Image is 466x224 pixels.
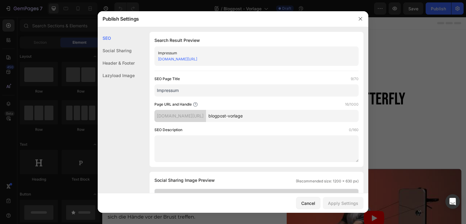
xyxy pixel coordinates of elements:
span: (Recommended size: 1200 x 630 px) [296,178,359,184]
div: Header & Footer [98,57,135,69]
div: Publish Settings [98,11,353,27]
button: Cancel [296,197,320,209]
div: SEO [98,32,135,44]
div: Impressum [158,50,345,56]
input: Handle [206,110,359,122]
div: Lazyload Image [98,69,135,82]
span: Social Sharing Image Preview [154,177,215,184]
div: Social Sharing [98,44,135,57]
img: Gymirror-Uebung-3.jpg [5,27,180,125]
label: 0/160 [349,127,359,133]
label: Page URL and Handle [154,101,192,107]
button: Apply Settings [323,197,363,209]
a: [DOMAIN_NAME][URL] [158,57,197,61]
div: Cancel [301,200,315,206]
button: Play [262,194,282,209]
h2: Stehender Butterfly [184,54,359,92]
label: SEO Description [154,127,182,133]
h1: Search Result Preview [154,37,359,44]
span: Übung: [185,53,223,74]
div: Open Intercom Messenger [445,194,460,209]
label: SEO Page Title [154,76,180,82]
label: 9/70 [351,76,359,82]
p: Du stellst dich mittig zwischen zwei Kabelzüge, greifst die Griffe und hältst die Arme leicht geb... [5,175,179,204]
input: Title [154,84,359,97]
label: 16/1000 [345,101,359,107]
div: Apply Settings [328,200,358,206]
strong: Der stehende Butterfly – oft auch stehendes Kabel-Fliegende genannt – ist eine Isolationsübung fü... [5,153,178,166]
div: [DOMAIN_NAME][URL] [154,110,206,122]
